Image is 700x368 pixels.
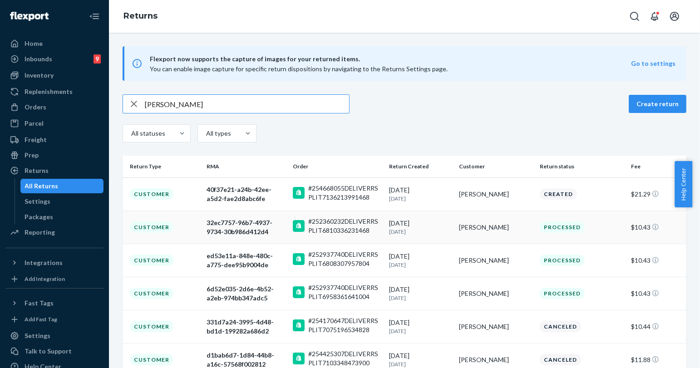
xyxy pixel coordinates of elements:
div: Customer [130,288,173,299]
a: All Returns [20,179,104,193]
button: Open notifications [646,7,664,25]
div: [PERSON_NAME] [459,223,532,232]
th: Return Type [123,156,203,177]
th: RMA [203,156,289,177]
div: #254170647DELIVERRSPLIT7075196534828 [308,316,382,334]
td: $10.44 [627,310,686,343]
th: Return status [536,156,627,177]
div: Prep [25,151,39,160]
ol: breadcrumbs [116,3,165,29]
p: [DATE] [389,261,452,269]
div: Packages [25,212,54,221]
button: Help Center [675,161,692,207]
td: $21.29 [627,177,686,211]
div: Processed [540,288,585,299]
td: $10.43 [627,277,686,310]
a: Settings [20,194,104,209]
div: 9 [94,54,101,64]
td: $10.43 [627,244,686,277]
div: #254668055DELIVERRSPLIT7136213991468 [308,184,382,202]
img: Flexport logo [10,12,49,21]
div: #252937740DELIVERRSPLIT6808307957804 [308,250,382,268]
div: [DATE] [389,219,452,236]
div: [DATE] [389,351,452,368]
p: [DATE] [389,360,452,368]
div: Settings [25,331,50,340]
a: Talk to Support [5,344,104,358]
th: Return Created [386,156,456,177]
span: You can enable image capture for specific return dispositions by navigating to the Returns Settin... [150,65,448,73]
a: Parcel [5,116,104,131]
div: 6d52e035-2d6e-4b52-a2eb-974bb347adc5 [207,285,285,303]
a: Inbounds9 [5,52,104,66]
div: Parcel [25,119,44,128]
button: Integrations [5,255,104,270]
div: Canceled [540,321,581,332]
div: Customer [130,321,173,332]
div: Orders [25,103,46,112]
div: Replenishments [25,87,73,96]
div: Customer [130,255,173,266]
div: [PERSON_NAME] [459,289,532,298]
div: Reporting [25,228,55,237]
a: Prep [5,148,104,162]
a: Reporting [5,225,104,240]
button: Close Navigation [85,7,104,25]
a: Returns [123,11,158,21]
div: Freight [25,135,47,144]
p: [DATE] [389,294,452,302]
div: [PERSON_NAME] [459,256,532,265]
div: All Returns [25,182,59,191]
div: [DATE] [389,252,452,269]
p: [DATE] [389,195,452,202]
div: 40f37e21-a24b-42ee-a5d2-fae2d8abc6fe [207,185,285,203]
a: Returns [5,163,104,178]
div: Inventory [25,71,54,80]
p: [DATE] [389,327,452,335]
div: Inbounds [25,54,52,64]
div: Returns [25,166,49,175]
div: Canceled [540,354,581,365]
div: Created [540,188,577,200]
span: Flexport now supports the capture of images for your returned items. [150,54,631,64]
button: Fast Tags [5,296,104,310]
a: Home [5,36,104,51]
div: Talk to Support [25,347,72,356]
div: Customer [130,221,173,233]
div: [PERSON_NAME] [459,355,532,364]
div: Settings [25,197,51,206]
div: Processed [540,255,585,266]
div: Integrations [25,258,63,267]
div: All types [206,129,230,138]
a: Add Integration [5,274,104,285]
div: Add Fast Tag [25,315,57,323]
th: Customer [455,156,536,177]
div: [DATE] [389,285,452,302]
div: [PERSON_NAME] [459,190,532,199]
th: Fee [627,156,686,177]
button: Open account menu [665,7,684,25]
p: [DATE] [389,228,452,236]
input: Search returns by rma, id, tracking number [145,95,349,113]
div: #252360232DELIVERRSPLIT6810336231468 [308,217,382,235]
div: [PERSON_NAME] [459,322,532,331]
td: $10.43 [627,211,686,244]
a: Inventory [5,68,104,83]
div: Customer [130,354,173,365]
div: Home [25,39,43,48]
button: Go to settings [631,59,675,68]
div: [DATE] [389,186,452,202]
a: Packages [20,210,104,224]
button: Create return [629,95,686,113]
div: #254425307DELIVERRSPLIT7103348473900 [308,349,382,368]
a: Replenishments [5,84,104,99]
th: Order [289,156,386,177]
button: Open Search Box [626,7,644,25]
div: Add Integration [25,275,65,283]
a: Add Fast Tag [5,314,104,325]
div: Processed [540,221,585,233]
div: Customer [130,188,173,200]
div: Fast Tags [25,299,54,308]
div: ed53e11a-848e-480c-a775-dee95b9004de [207,251,285,270]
